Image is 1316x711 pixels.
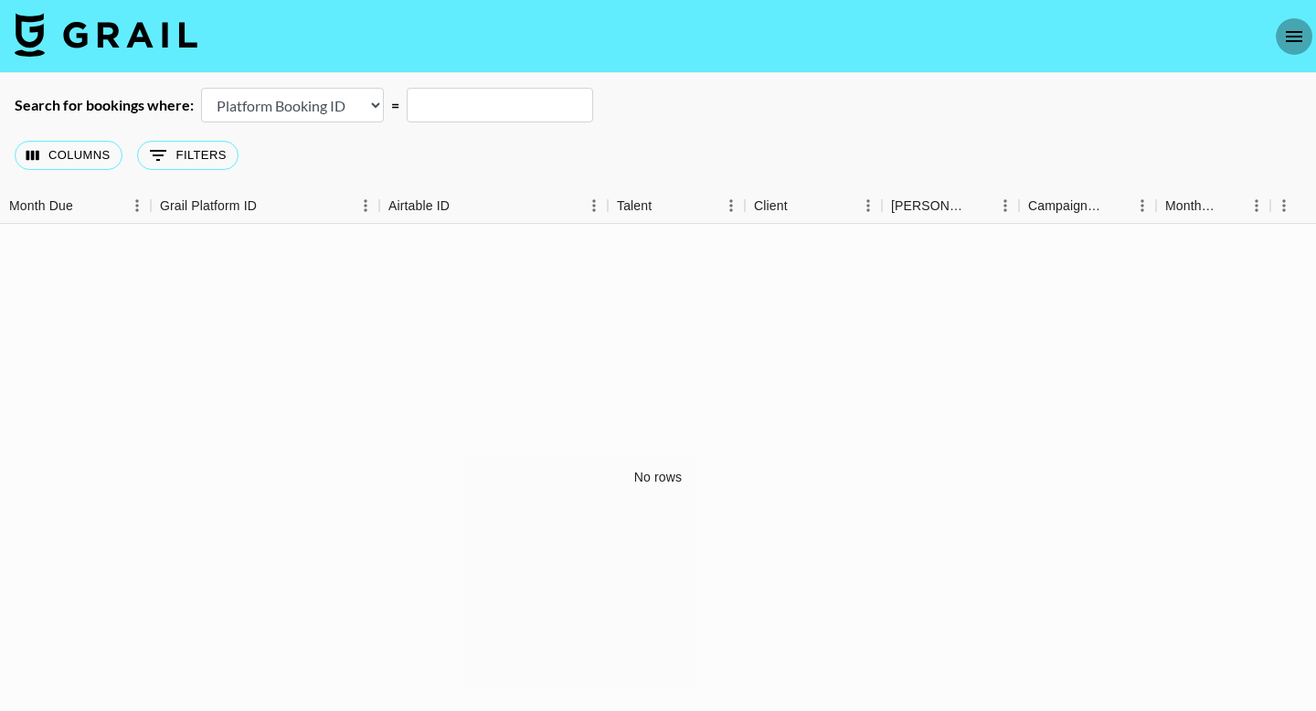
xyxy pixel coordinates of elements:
button: Sort [73,193,99,218]
div: Grail Platform ID [151,188,379,224]
div: Talent [608,188,745,224]
div: Airtable ID [388,188,450,224]
div: Search for bookings where: [15,96,194,114]
div: Campaign (Type) [1019,188,1156,224]
button: Sort [652,193,677,218]
div: Grail Platform ID [160,188,257,224]
button: Sort [1103,193,1129,218]
div: Client [754,188,788,224]
div: [PERSON_NAME] [891,188,966,224]
button: Menu [123,192,151,219]
div: Campaign (Type) [1028,188,1103,224]
button: Sort [788,193,813,218]
button: Menu [992,192,1019,219]
div: = [391,96,399,114]
button: Menu [1243,192,1270,219]
div: Month Due [1165,188,1217,224]
button: Menu [717,192,745,219]
img: Grail Talent [15,13,197,57]
button: Select columns [15,141,122,170]
button: Menu [854,192,882,219]
div: Month Due [9,188,73,224]
div: Month Due [1156,188,1270,224]
button: Sort [1217,193,1243,218]
div: Talent [617,188,652,224]
button: Menu [1270,192,1298,219]
button: Sort [257,193,282,218]
button: Menu [352,192,379,219]
button: Menu [1129,192,1156,219]
button: Sort [966,193,992,218]
div: Client [745,188,882,224]
button: Menu [580,192,608,219]
div: Airtable ID [379,188,608,224]
button: open drawer [1276,18,1312,55]
div: Booker [882,188,1019,224]
button: Sort [450,193,475,218]
button: Show filters [137,141,239,170]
